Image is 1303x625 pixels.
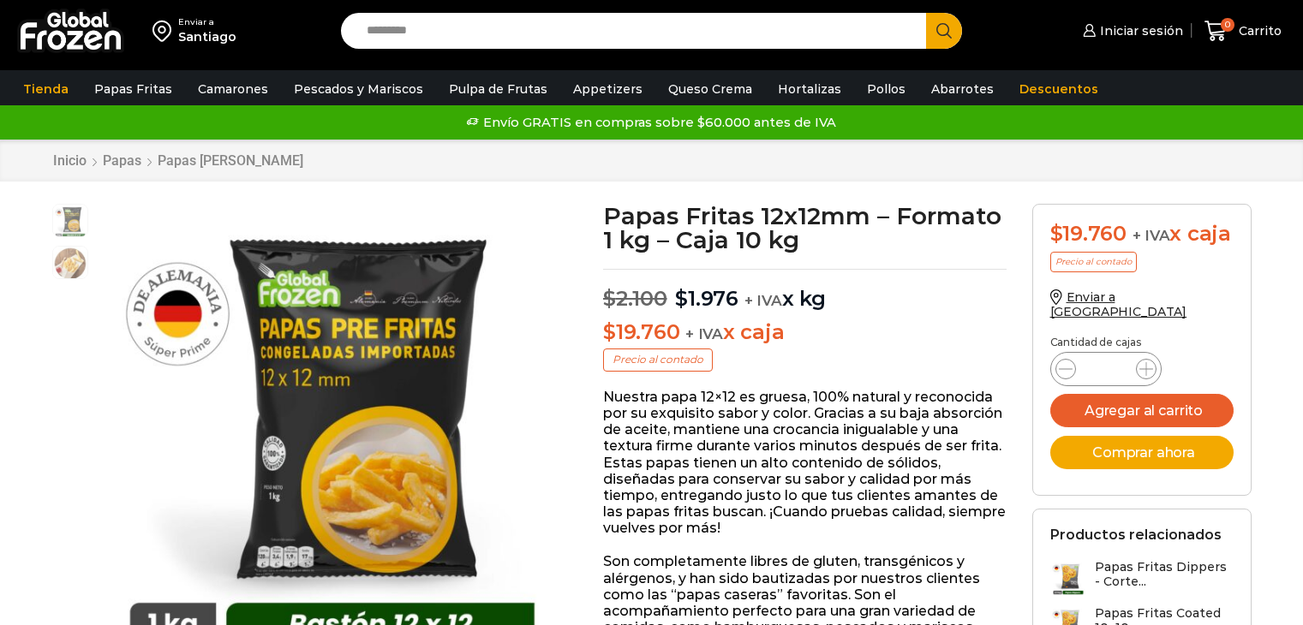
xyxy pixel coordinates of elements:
a: 0 Carrito [1200,11,1286,51]
p: x kg [603,269,1007,312]
bdi: 2.100 [603,286,667,311]
a: Pulpa de Frutas [440,73,556,105]
a: Papas Fritas Dippers - Corte... [1050,560,1234,597]
span: $ [603,286,616,311]
p: x caja [603,320,1007,345]
div: x caja [1050,222,1234,247]
button: Agregar al carrito [1050,394,1234,427]
span: + IVA [1133,227,1170,244]
a: Papas [102,152,142,169]
bdi: 19.760 [1050,221,1127,246]
bdi: 1.976 [675,286,738,311]
span: Carrito [1234,22,1282,39]
span: + IVA [685,325,723,342]
span: Papas bastón 12×12 [53,205,87,239]
a: Hortalizas [769,73,850,105]
a: Inicio [52,152,87,169]
p: Precio al contado [603,348,713,371]
a: Papas [PERSON_NAME] [157,152,304,169]
div: Enviar a [178,16,236,28]
span: 13×13 [53,247,87,281]
nav: Breadcrumb [52,152,304,169]
span: $ [1050,221,1063,246]
bdi: 19.760 [603,319,679,344]
a: Descuentos [1011,73,1107,105]
a: Tienda [15,73,77,105]
span: 0 [1221,18,1234,32]
a: Abarrotes [923,73,1002,105]
h1: Papas Fritas 12x12mm – Formato 1 kg – Caja 10 kg [603,204,1007,252]
p: Cantidad de cajas [1050,336,1234,348]
input: Product quantity [1090,357,1122,381]
button: Search button [926,13,962,49]
a: Papas Fritas [86,73,181,105]
span: $ [603,319,616,344]
a: Enviar a [GEOGRAPHIC_DATA] [1050,289,1187,319]
a: Pollos [858,73,914,105]
button: Comprar ahora [1050,436,1234,469]
h3: Papas Fritas Dippers - Corte... [1095,560,1234,589]
span: + IVA [744,292,782,309]
span: $ [675,286,688,311]
a: Pescados y Mariscos [285,73,432,105]
a: Queso Crema [660,73,761,105]
div: Santiago [178,28,236,45]
a: Appetizers [565,73,651,105]
p: Precio al contado [1050,252,1137,272]
img: address-field-icon.svg [152,16,178,45]
a: Iniciar sesión [1079,14,1183,48]
span: Iniciar sesión [1096,22,1183,39]
h2: Productos relacionados [1050,527,1222,543]
a: Camarones [189,73,277,105]
p: Nuestra papa 12×12 es gruesa, 100% natural y reconocida por su exquisito sabor y color. Gracias a... [603,389,1007,537]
